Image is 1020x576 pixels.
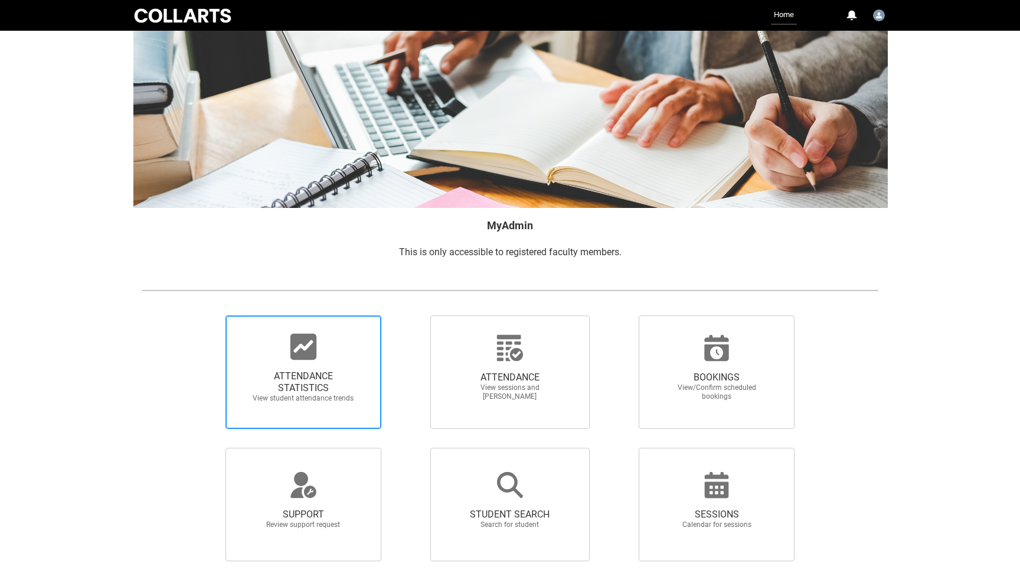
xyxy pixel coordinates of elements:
[458,383,562,401] span: View sessions and [PERSON_NAME]
[251,394,355,403] span: View student attendance trends
[142,217,878,233] h2: MyAdmin
[665,520,769,529] span: Calendar for sessions
[142,284,878,297] img: REDU_GREY_LINE
[665,372,769,383] span: BOOKINGS
[771,6,797,25] a: Home
[665,383,769,401] span: View/Confirm scheduled bookings
[251,520,355,529] span: Review support request
[458,520,562,529] span: Search for student
[458,372,562,383] span: ATTENDANCE
[665,509,769,520] span: SESSIONS
[458,509,562,520] span: STUDENT SEARCH
[399,246,622,258] span: This is only accessible to registered faculty members.
[870,5,888,24] button: User Profile Tristan.Courtney
[251,370,355,394] span: ATTENDANCE STATISTICS
[251,509,355,520] span: SUPPORT
[873,9,885,21] img: Tristan.Courtney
